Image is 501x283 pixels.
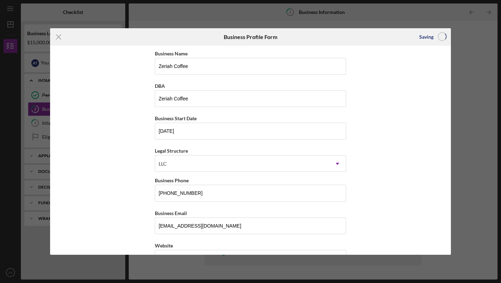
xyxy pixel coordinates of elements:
[155,243,173,248] label: Website
[159,161,167,167] div: LLC
[155,210,187,216] label: Business Email
[155,115,197,121] label: Business Start Date
[155,83,165,89] label: DBA
[155,177,189,183] label: Business Phone
[419,30,434,44] div: Saving
[412,30,451,44] button: Saving
[224,34,277,40] h6: Business Profile Form
[155,51,188,56] label: Business Name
